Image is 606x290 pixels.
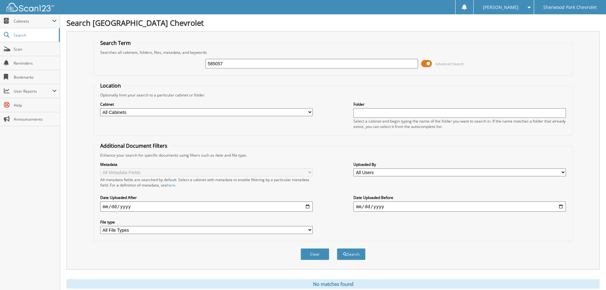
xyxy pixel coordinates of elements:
[301,248,329,260] button: Clear
[100,162,313,167] label: Metadata
[14,74,57,80] span: Bookmarks
[14,88,52,94] span: User Reports
[6,3,54,11] img: scan123-logo-white.svg
[14,103,57,108] span: Help
[14,18,52,24] span: Cabinets
[100,102,313,107] label: Cabinet
[97,142,171,149] legend: Additional Document Filters
[97,82,124,89] legend: Location
[97,50,569,55] div: Searches all cabinets, folders, files, metadata, and keywords
[97,92,569,98] div: Optionally limit your search to a particular cabinet or folder
[14,60,57,66] span: Reminders
[543,5,597,9] span: Sherwood Park Chevrolet
[167,182,175,188] a: here
[66,279,600,289] div: No matches found
[100,219,313,225] label: File type
[14,117,57,122] span: Announcements
[97,152,569,158] div: Enhance your search for specific documents using filters such as date and file type.
[14,32,56,38] span: Search
[100,195,313,200] label: Date Uploaded After
[97,39,134,46] legend: Search Term
[66,18,600,28] h1: Search [GEOGRAPHIC_DATA] Chevrolet
[353,202,566,212] input: end
[353,102,566,107] label: Folder
[353,162,566,167] label: Uploaded By
[100,177,313,188] div: All metadata fields are searched by default. Select a cabinet with metadata to enable filtering b...
[353,195,566,200] label: Date Uploaded Before
[14,46,57,52] span: Scan
[337,248,366,260] button: Search
[100,202,313,212] input: start
[483,5,519,9] span: [PERSON_NAME]
[435,61,464,66] span: Advanced Search
[353,118,566,129] div: Select a cabinet and begin typing the name of the folder you want to search in. If the name match...
[574,259,606,290] iframe: Chat Widget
